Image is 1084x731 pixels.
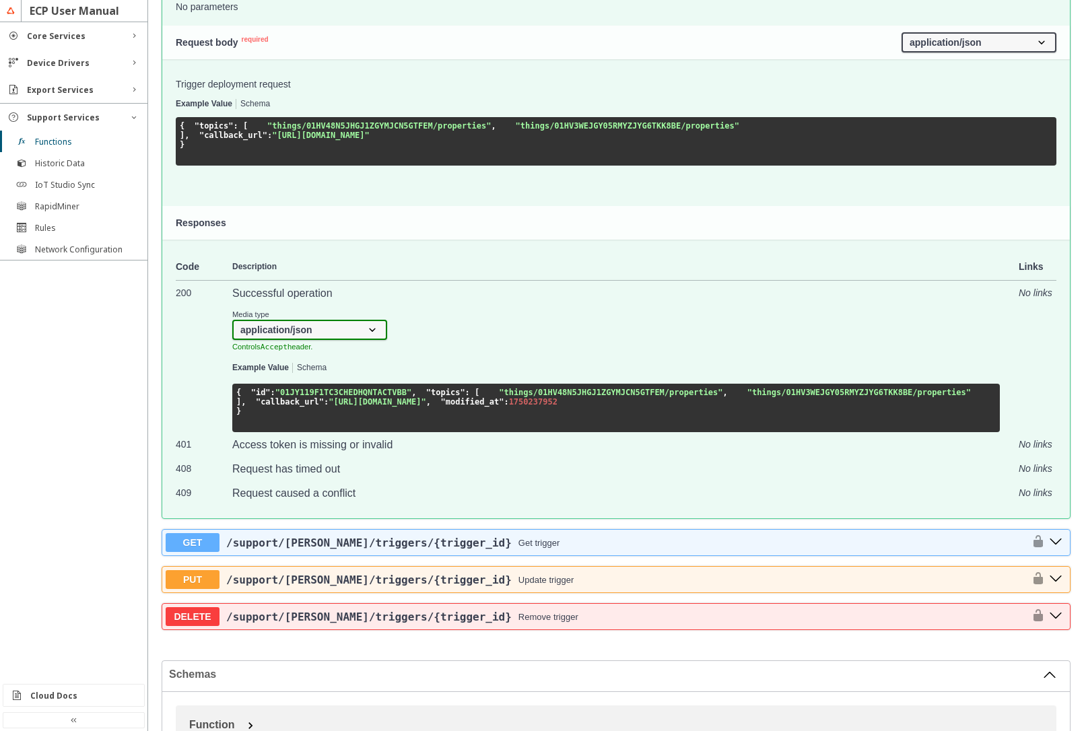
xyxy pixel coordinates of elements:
span: PUT [166,570,219,589]
button: Example Value [232,363,289,373]
select: Media Type [232,320,387,340]
span: { [236,388,241,397]
div: Get trigger [518,538,560,548]
span: : [267,131,272,140]
h4: Request body [176,37,902,48]
td: Code [176,253,232,281]
span: Function [189,719,235,730]
span: "things/01HV48N5JHGJ1ZGYMJCN5GTFEM/properties" [267,121,491,131]
p: Trigger deployment request [176,79,1056,90]
i: No links [1019,439,1052,450]
span: "topics" [426,388,465,397]
td: 408 [176,456,232,481]
span: , [491,121,496,131]
td: Description [232,253,1000,281]
a: /support/[PERSON_NAME]/triggers/{trigger_id} [226,573,512,586]
button: DELETE/support/[PERSON_NAME]/triggers/{trigger_id}Remove trigger [166,607,1025,626]
code: ], } [236,388,971,416]
span: : [324,397,329,407]
span: , [723,388,728,397]
button: delete ​/support​/faas​/triggers​/{trigger_id} [1045,608,1066,625]
span: , [411,388,416,397]
i: No links [1019,487,1052,498]
span: "things/01HV48N5JHGJ1ZGYMJCN5GTFEM/properties" [499,388,722,397]
span: : [ [465,388,480,397]
span: GET [166,533,219,552]
span: "id" [251,388,271,397]
a: /support/[PERSON_NAME]/triggers/{trigger_id} [226,611,512,623]
button: authorization button unlocked [1025,534,1045,551]
code: Accept [261,343,287,351]
span: "things/01HV3WEJGY05RMYZJYG6TKK8BE/properties" [747,388,971,397]
span: "[URL][DOMAIN_NAME]" [272,131,370,140]
i: No links [1019,287,1052,298]
td: Links [1000,253,1056,281]
p: Access token is missing or invalid [232,439,1000,451]
h4: Responses [176,217,1056,228]
small: Controls header. [232,343,312,351]
span: /support /[PERSON_NAME] /triggers /{trigger_id} [226,573,512,586]
button: Schema [297,363,327,373]
button: Schemas [169,668,1056,681]
span: 1750237952 [509,397,557,407]
span: /support /[PERSON_NAME] /triggers /{trigger_id} [226,536,512,549]
i: No links [1019,463,1052,474]
div: Update trigger [518,575,574,585]
span: "callback_url" [199,131,267,140]
div: Remove trigger [518,612,578,622]
span: Schemas [169,668,1043,681]
button: authorization button unlocked [1025,571,1045,588]
span: "callback_url" [256,397,324,407]
span: "things/01HV3WEJGY05RMYZJYG6TKK8BE/properties" [516,121,739,131]
span: "01JY119F1TC3CHEDHQNTACTVBB" [275,388,411,397]
td: 409 [176,481,232,505]
small: Media type [232,310,387,318]
p: No parameters [176,1,1056,12]
code: ], } [180,121,739,149]
span: , [426,397,431,407]
select: Request content type [902,32,1056,53]
span: : [504,397,508,407]
td: 401 [176,432,232,456]
td: 200 [176,281,232,433]
p: Request caused a conflict [232,487,1000,499]
span: DELETE [166,607,219,626]
span: : [271,388,275,397]
span: : [ [233,121,248,131]
span: /support /[PERSON_NAME] /triggers /{trigger_id} [226,611,512,623]
button: Example Value [176,100,232,109]
span: "modified_at" [440,397,504,407]
button: get ​/support​/faas​/triggers​/{trigger_id} [1045,534,1066,551]
button: GET/support/[PERSON_NAME]/triggers/{trigger_id}Get trigger [166,533,1025,552]
span: { [180,121,184,131]
span: "topics" [195,121,234,131]
span: "[URL][DOMAIN_NAME]" [329,397,426,407]
a: /support/[PERSON_NAME]/triggers/{trigger_id} [226,536,512,549]
p: Successful operation [232,287,1000,300]
button: PUT/support/[PERSON_NAME]/triggers/{trigger_id}Update trigger [166,570,1025,589]
button: authorization button unlocked [1025,608,1045,625]
p: Request has timed out [232,463,1000,475]
button: put ​/support​/faas​/triggers​/{trigger_id} [1045,571,1066,588]
button: Schema [240,100,270,109]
